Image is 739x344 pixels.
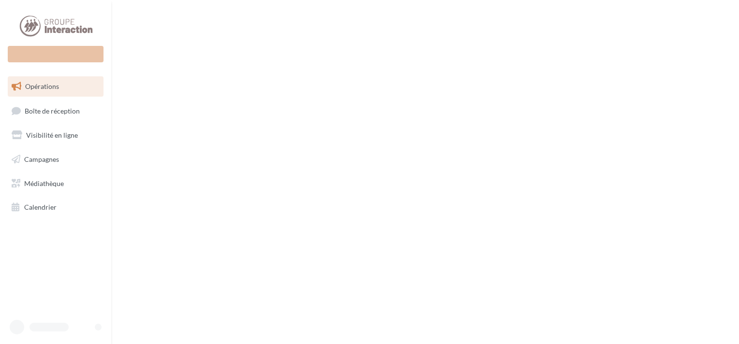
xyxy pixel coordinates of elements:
span: Visibilité en ligne [26,131,78,139]
a: Campagnes [6,149,105,170]
div: Nouvelle campagne [8,46,103,62]
span: Médiathèque [24,179,64,187]
a: Opérations [6,76,105,97]
a: Visibilité en ligne [6,125,105,145]
a: Boîte de réception [6,100,105,121]
span: Calendrier [24,203,57,211]
a: Calendrier [6,197,105,217]
span: Boîte de réception [25,106,80,115]
a: Médiathèque [6,173,105,194]
span: Opérations [25,82,59,90]
span: Campagnes [24,155,59,163]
